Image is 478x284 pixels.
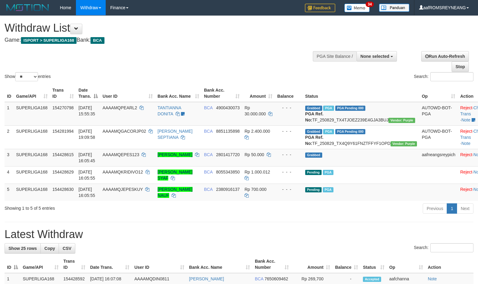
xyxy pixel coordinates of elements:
th: User ID: activate to sort column ascending [132,256,186,273]
select: Showentries [15,72,38,81]
div: - - - [277,105,300,111]
th: Bank Acc. Name: activate to sort column ascending [155,85,202,102]
span: BCA [204,170,213,174]
th: ID [5,85,14,102]
a: Run Auto-Refresh [421,51,469,61]
img: MOTION_logo.png [5,3,51,12]
td: TF_250829_TX4Q9Y61FNZTFFYF1OPD [303,125,419,149]
th: Op: activate to sort column ascending [387,256,425,273]
a: [PERSON_NAME] NAUF [158,187,193,198]
a: Note [461,141,470,146]
th: Balance [275,85,303,102]
th: User ID: activate to sort column ascending [100,85,155,102]
span: 154428615 [53,152,74,157]
span: PGA Pending [335,106,366,111]
span: BCA [204,187,213,192]
div: - - - [277,128,300,134]
th: Trans ID: activate to sort column ascending [61,256,88,273]
span: 154270798 [53,105,74,110]
td: 1 [5,102,14,126]
span: [DATE] 15:55:35 [79,105,95,116]
span: ISPORT > SUPERLIGA168 [21,37,77,44]
span: 154281994 [53,129,74,134]
a: Reject [460,152,472,157]
a: 1 [447,203,457,214]
td: SUPERLIGA168 [14,184,50,201]
a: Note [428,276,437,281]
a: TANTIANNA DONITA [158,105,181,116]
th: Date Trans.: activate to sort column descending [76,85,100,102]
th: Balance: activate to sort column ascending [333,256,360,273]
td: 3 [5,149,14,166]
span: Copy 7650609462 to clipboard [265,276,288,281]
span: [DATE] 16:05:45 [79,152,95,163]
img: Button%20Memo.svg [344,4,370,12]
th: Bank Acc. Number: activate to sort column ascending [202,85,242,102]
span: Marked by aafsoycanthlai [323,187,333,192]
div: - - - [277,152,300,158]
h4: Game: Bank: [5,37,312,43]
a: Reject [460,187,472,192]
img: panduan.png [379,4,409,12]
span: Marked by aafmaleo [323,106,334,111]
span: Vendor URL: https://trx4.1velocity.biz [388,118,415,123]
span: AAAAMQGACORJP02 [103,129,146,134]
span: CSV [63,246,71,251]
th: Amount: activate to sort column ascending [242,85,275,102]
div: - - - [277,169,300,175]
span: Accepted [363,277,381,282]
td: AUTOWD-BOT-PGA [419,125,458,149]
td: TF_250829_TX4TJOEZ239E4GJA3BUJ [303,102,419,126]
span: Copy 8851135898 to clipboard [216,129,240,134]
th: Op: activate to sort column ascending [419,85,458,102]
a: Show 25 rows [5,243,41,254]
span: Grabbed [305,129,322,134]
td: AUTOWD-BOT-PGA [419,102,458,126]
a: Reject [460,105,472,110]
button: None selected [357,51,397,61]
span: [DATE] 19:09:58 [79,129,95,140]
th: ID: activate to sort column descending [5,256,20,273]
span: Rp 30.000.000 [244,105,266,116]
a: Previous [423,203,447,214]
span: Rp 1.000.012 [244,170,270,174]
label: Search: [414,243,473,252]
td: 4 [5,166,14,184]
b: PGA Ref. No: [305,111,323,122]
span: [DATE] 16:05:55 [79,187,95,198]
span: Vendor URL: https://trx4.1velocity.biz [391,141,417,146]
span: BCA [204,105,213,110]
span: PGA Pending [335,129,366,134]
span: Pending [305,187,322,192]
span: Pending [305,170,322,175]
th: Bank Acc. Name: activate to sort column ascending [187,256,253,273]
td: SUPERLIGA168 [14,125,50,149]
a: Copy [40,243,59,254]
span: Grabbed [305,106,322,111]
span: Copy 8055343850 to clipboard [216,170,240,174]
span: Rp 700.000 [244,187,266,192]
span: Copy [44,246,55,251]
th: Bank Acc. Number: activate to sort column ascending [252,256,291,273]
span: AAAAMQKRIDIVO12 [103,170,143,174]
td: SUPERLIGA168 [14,102,50,126]
a: Reject [460,170,472,174]
div: PGA Site Balance / [313,51,357,61]
th: Game/API: activate to sort column ascending [20,256,61,273]
span: Grabbed [305,153,322,158]
td: aafneangsreypich [419,149,458,166]
label: Show entries [5,72,51,81]
a: [PERSON_NAME] SEPTIANA [158,129,193,140]
a: [PERSON_NAME] [189,276,224,281]
span: Marked by aafnonsreyleab [323,129,334,134]
h1: Latest Withdraw [5,228,473,240]
td: SUPERLIGA168 [14,166,50,184]
h1: Withdraw List [5,22,312,34]
label: Search: [414,72,473,81]
a: Stop [452,61,469,72]
span: Show 25 rows [9,246,37,251]
span: BCA [90,37,104,44]
span: 154428630 [53,187,74,192]
td: SUPERLIGA168 [14,149,50,166]
span: AAAAMQEPES123 [103,152,139,157]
